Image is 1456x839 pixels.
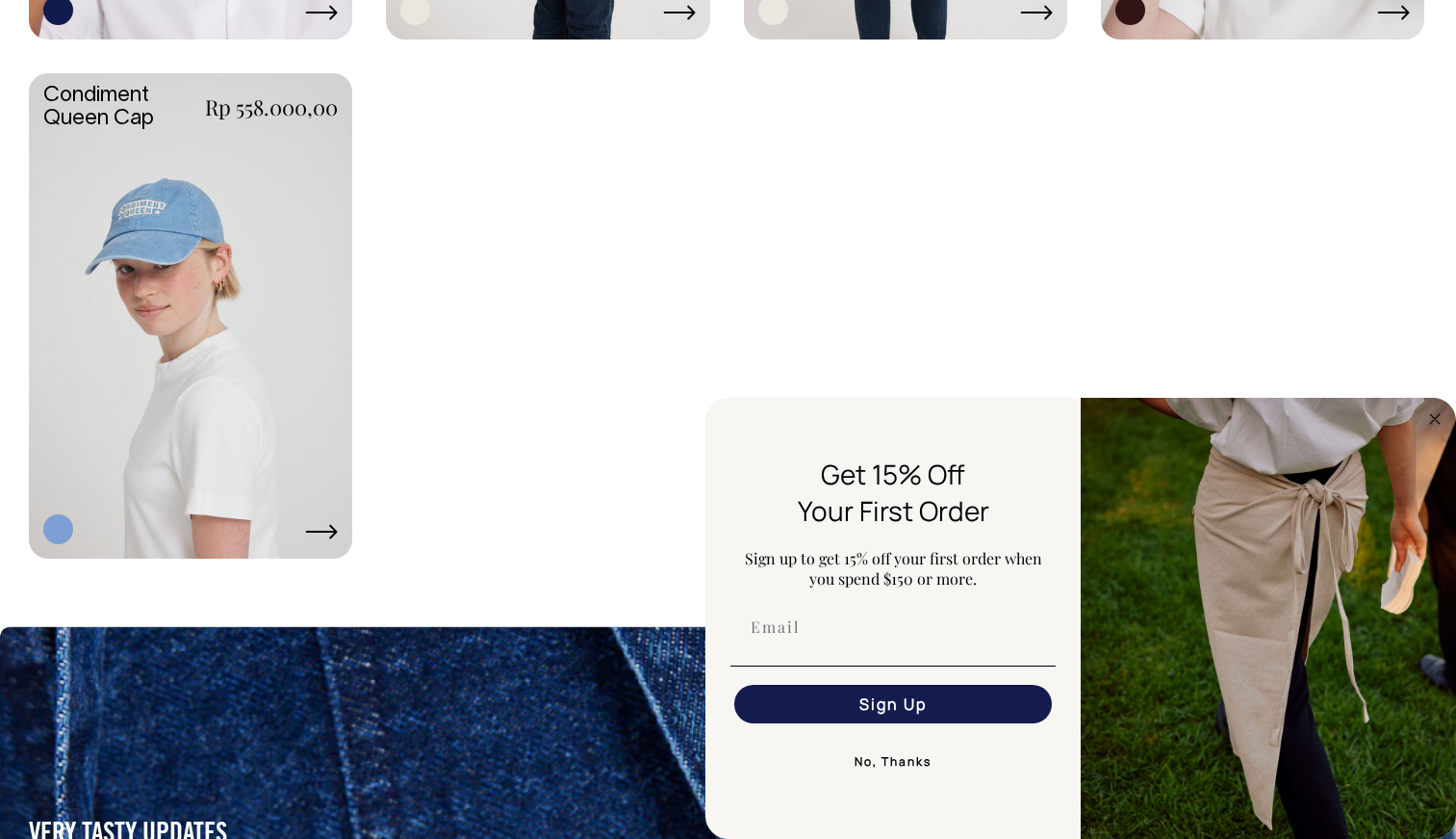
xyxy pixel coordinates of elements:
div: FLYOUT Form [705,398,1456,839]
button: Close dialog [1423,407,1446,431]
img: underline [730,666,1056,667]
span: Sign up to get 15% off your first order when you spend $150 or more. [745,548,1042,589]
span: Get 15% Off [821,456,965,492]
button: Sign Up [734,685,1052,723]
img: 5e34ad8f-4f05-4173-92a8-ea475ee49ac9.jpeg [1081,398,1456,839]
input: Email [734,608,1052,646]
button: No, Thanks [730,743,1056,781]
span: Your First Order [798,492,989,529]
